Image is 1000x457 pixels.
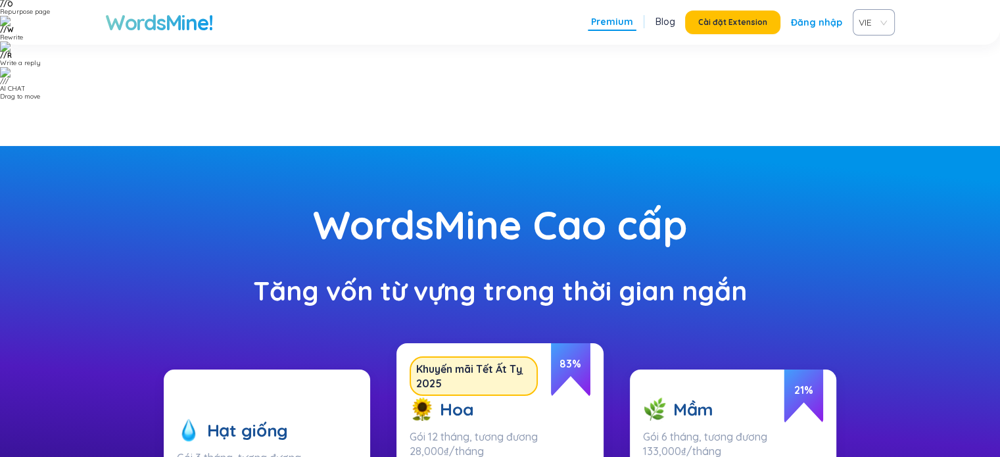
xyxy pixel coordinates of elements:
div: Hạt giống [177,418,358,443]
span: 83 % [551,337,590,397]
img: flower [410,397,433,421]
div: Hoa [410,384,590,421]
div: Khuyến mãi Tết Ất Tỵ 2025 [410,356,538,396]
div: Tăng vốn từ vựng trong thời gian ngắn [66,277,934,304]
div: WordsMine Cao cấp [66,212,934,238]
span: 21 % [784,363,823,423]
img: sprout [643,397,667,421]
div: Mầm [643,397,824,421]
img: seed [177,418,201,443]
